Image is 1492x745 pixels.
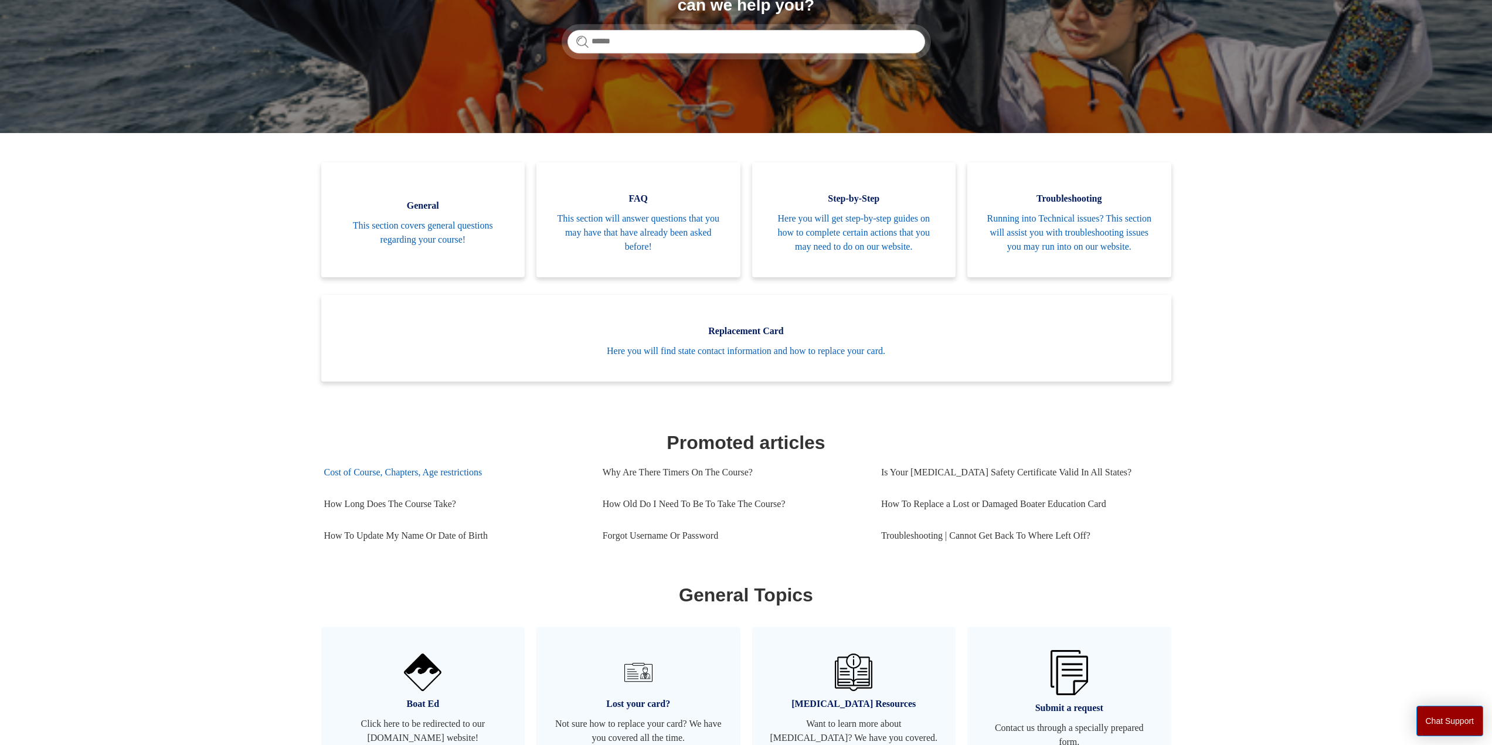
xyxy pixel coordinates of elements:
a: How Long Does The Course Take? [324,488,585,520]
span: Step-by-Step [770,192,939,206]
a: Cost of Course, Chapters, Age restrictions [324,457,585,488]
img: 01HZPCYVT14CG9T703FEE4SFXC [620,654,657,691]
a: How To Replace a Lost or Damaged Boater Education Card [881,488,1160,520]
span: General [339,199,508,213]
a: Is Your [MEDICAL_DATA] Safety Certificate Valid In All States? [881,457,1160,488]
span: [MEDICAL_DATA] Resources [770,697,939,711]
span: This section will answer questions that you may have that have already been asked before! [554,212,723,254]
span: Not sure how to replace your card? We have you covered all the time. [554,717,723,745]
a: FAQ This section will answer questions that you may have that have already been asked before! [536,162,740,277]
h1: Promoted articles [324,428,1168,457]
h1: General Topics [324,581,1168,609]
img: 01HZPCYVZMCNPYXCC0DPA2R54M [835,654,872,691]
span: FAQ [554,192,723,206]
a: Troubleshooting Running into Technical issues? This section will assist you with troubleshooting ... [967,162,1171,277]
a: Replacement Card Here you will find state contact information and how to replace your card. [321,295,1171,382]
span: Here you will get step-by-step guides on how to complete certain actions that you may need to do ... [770,212,939,254]
a: Step-by-Step Here you will get step-by-step guides on how to complete certain actions that you ma... [752,162,956,277]
span: Boat Ed [339,697,508,711]
span: Troubleshooting [985,192,1154,206]
a: General This section covers general questions regarding your course! [321,162,525,277]
input: Search [567,30,925,53]
span: Running into Technical issues? This section will assist you with troubleshooting issues you may r... [985,212,1154,254]
span: Lost your card? [554,697,723,711]
span: Replacement Card [339,324,1154,338]
a: How Old Do I Need To Be To Take The Course? [603,488,864,520]
a: Forgot Username Or Password [603,520,864,552]
span: Submit a request [985,701,1154,715]
span: Here you will find state contact information and how to replace your card. [339,344,1154,358]
img: 01HZPCYW3NK71669VZTW7XY4G9 [1051,650,1088,695]
a: Troubleshooting | Cannot Get Back To Where Left Off? [881,520,1160,552]
img: 01HZPCYVNCVF44JPJQE4DN11EA [404,654,441,691]
a: Why Are There Timers On The Course? [603,457,864,488]
span: This section covers general questions regarding your course! [339,219,508,247]
span: Want to learn more about [MEDICAL_DATA]? We have you covered. [770,717,939,745]
button: Chat Support [1416,706,1484,736]
a: How To Update My Name Or Date of Birth [324,520,585,552]
span: Click here to be redirected to our [DOMAIN_NAME] website! [339,717,508,745]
